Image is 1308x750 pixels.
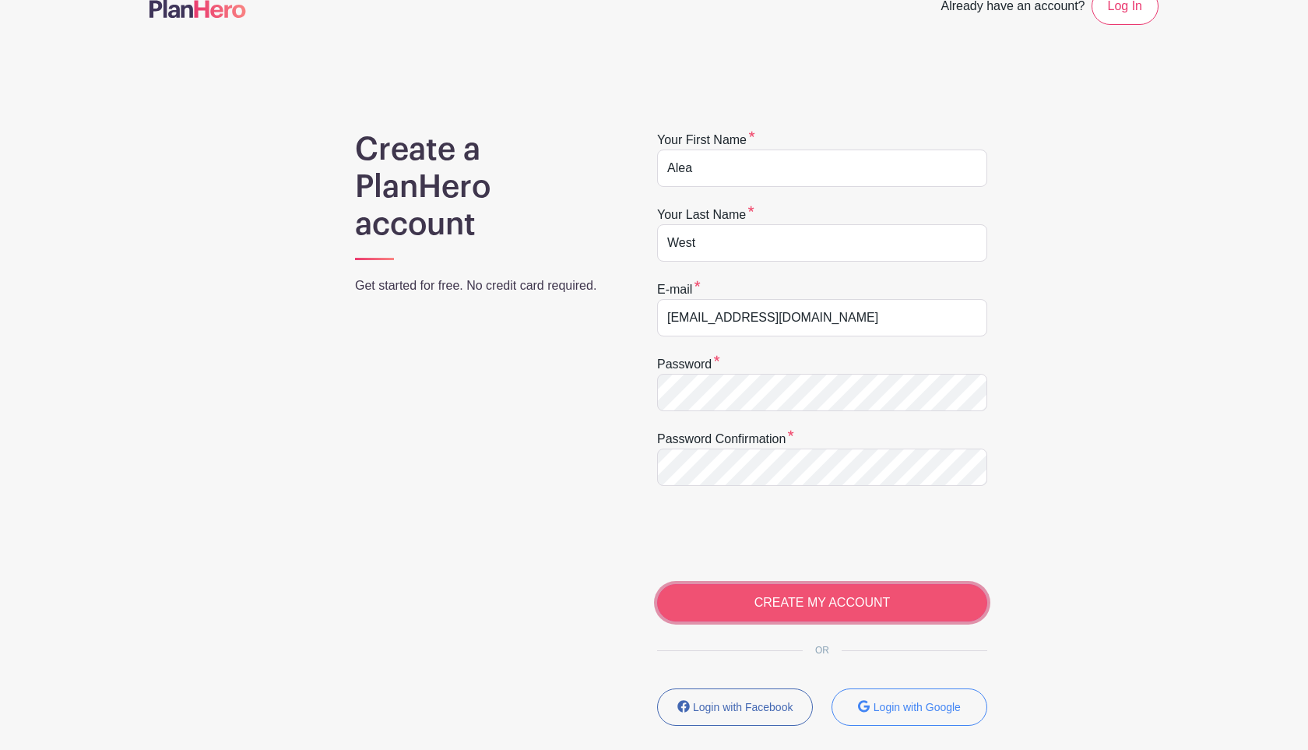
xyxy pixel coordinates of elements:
p: Get started for free. No credit card required. [355,276,617,295]
input: e.g. julie@eventco.com [657,299,987,336]
h1: Create a PlanHero account [355,131,617,243]
iframe: reCAPTCHA [657,505,894,565]
small: Login with Facebook [693,701,793,713]
input: e.g. Julie [657,150,987,187]
button: Login with Facebook [657,688,813,726]
label: E-mail [657,280,701,299]
input: CREATE MY ACCOUNT [657,584,987,621]
span: OR [803,645,842,656]
button: Login with Google [832,688,987,726]
label: Password confirmation [657,430,794,449]
input: e.g. Smith [657,224,987,262]
label: Your first name [657,131,755,150]
label: Your last name [657,206,754,224]
small: Login with Google [874,701,961,713]
label: Password [657,355,720,374]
